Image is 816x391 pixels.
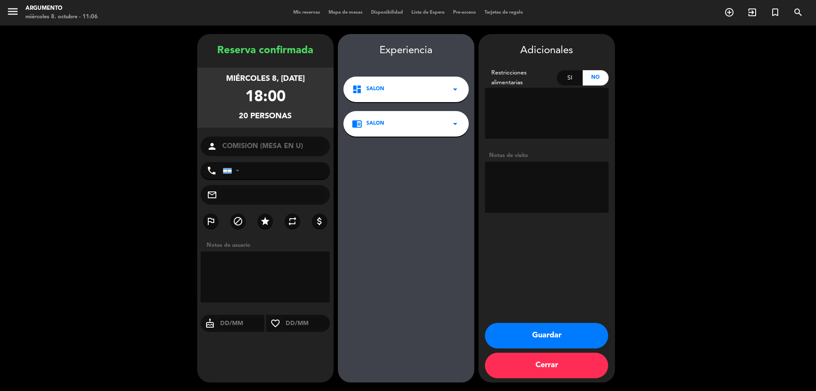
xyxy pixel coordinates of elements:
[557,70,583,86] div: Si
[25,13,98,21] div: miércoles 8. octubre - 11:06
[407,10,449,15] span: Lista de Espera
[485,43,609,59] div: Adicionales
[245,85,286,110] div: 18:00
[219,318,265,329] input: DD/MM
[6,5,19,18] i: menu
[207,190,217,200] i: mail_outline
[338,43,474,59] div: Experiencia
[202,241,334,250] div: Notas de usuario
[450,84,460,94] i: arrow_drop_down
[485,323,608,348] button: Guardar
[6,5,19,21] button: menu
[352,119,362,129] i: chrome_reader_mode
[485,151,609,160] div: Notas de visita
[724,7,734,17] i: add_circle_outline
[485,353,608,378] button: Cerrar
[206,216,216,226] i: outlined_flag
[583,70,609,86] div: No
[25,4,98,13] div: Argumento
[289,10,324,15] span: Mis reservas
[366,120,384,128] span: SALON
[485,68,557,88] div: Restricciones alimentarias
[449,10,480,15] span: Pre-acceso
[352,84,362,94] i: dashboard
[239,110,292,123] div: 20 personas
[324,10,367,15] span: Mapa de mesas
[197,43,334,59] div: Reserva confirmada
[480,10,527,15] span: Tarjetas de regalo
[366,85,384,94] span: SALON
[747,7,757,17] i: exit_to_app
[207,141,217,151] i: person
[287,216,297,226] i: repeat
[793,7,803,17] i: search
[207,166,217,176] i: phone
[223,163,243,179] div: Argentina: +54
[450,119,460,129] i: arrow_drop_down
[201,318,219,328] i: cake
[285,318,330,329] input: DD/MM
[314,216,325,226] i: attach_money
[266,318,285,328] i: favorite_border
[770,7,780,17] i: turned_in_not
[226,73,305,85] div: miércoles 8, [DATE]
[367,10,407,15] span: Disponibilidad
[233,216,243,226] i: block
[260,216,270,226] i: star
